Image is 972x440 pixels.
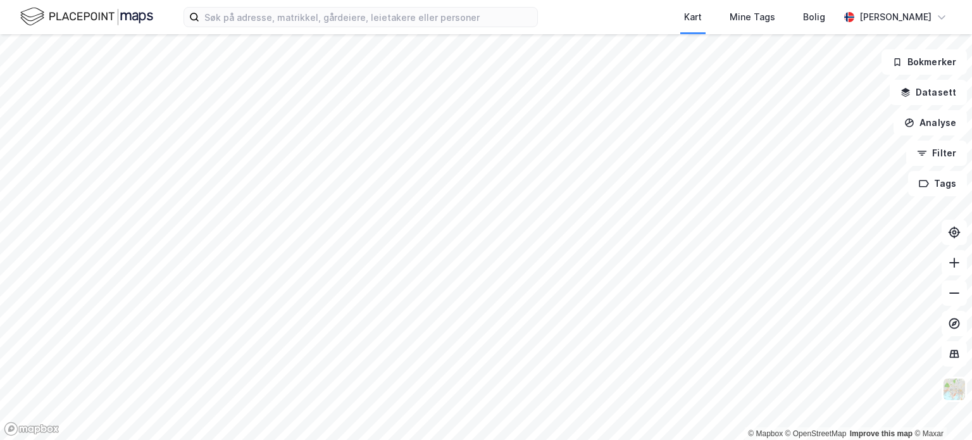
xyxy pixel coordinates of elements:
div: Kart [684,9,702,25]
a: Improve this map [850,429,913,438]
a: OpenStreetMap [785,429,847,438]
div: Bolig [803,9,825,25]
a: Mapbox homepage [4,422,59,436]
div: Mine Tags [730,9,775,25]
button: Analyse [894,110,967,135]
button: Filter [906,141,967,166]
a: Mapbox [748,429,783,438]
img: logo.f888ab2527a4732fd821a326f86c7f29.svg [20,6,153,28]
div: [PERSON_NAME] [859,9,931,25]
input: Søk på adresse, matrikkel, gårdeiere, leietakere eller personer [199,8,537,27]
img: Z [942,377,966,401]
iframe: Chat Widget [909,379,972,440]
button: Bokmerker [882,49,967,75]
button: Tags [908,171,967,196]
button: Datasett [890,80,967,105]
